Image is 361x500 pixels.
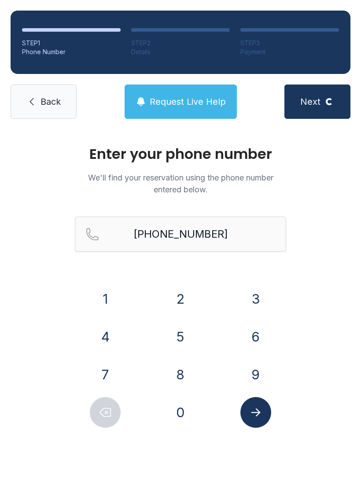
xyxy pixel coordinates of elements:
[90,283,121,314] button: 1
[240,359,271,390] button: 9
[131,48,230,56] div: Details
[75,217,286,252] input: Reservation phone number
[90,321,121,352] button: 4
[41,96,61,108] span: Back
[165,321,196,352] button: 5
[90,397,121,428] button: Delete number
[240,397,271,428] button: Submit lookup form
[75,147,286,161] h1: Enter your phone number
[165,397,196,428] button: 0
[240,48,339,56] div: Payment
[240,283,271,314] button: 3
[131,39,230,48] div: STEP 2
[22,39,121,48] div: STEP 1
[165,283,196,314] button: 2
[22,48,121,56] div: Phone Number
[240,39,339,48] div: STEP 3
[240,321,271,352] button: 6
[165,359,196,390] button: 8
[90,359,121,390] button: 7
[75,172,286,195] p: We'll find your reservation using the phone number entered below.
[300,96,320,108] span: Next
[150,96,226,108] span: Request Live Help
